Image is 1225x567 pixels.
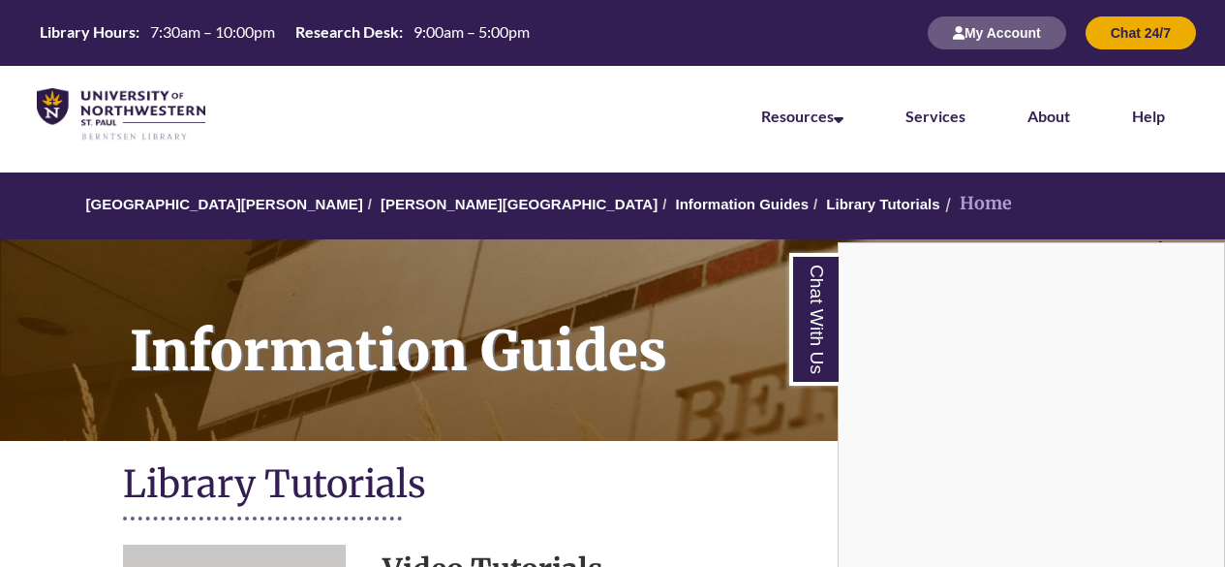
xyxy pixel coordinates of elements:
a: Chat With Us [789,253,839,386]
img: UNWSP Library Logo [37,88,205,142]
a: Help [1132,107,1165,125]
a: About [1027,107,1070,125]
a: Resources [761,107,843,125]
a: Services [905,107,965,125]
